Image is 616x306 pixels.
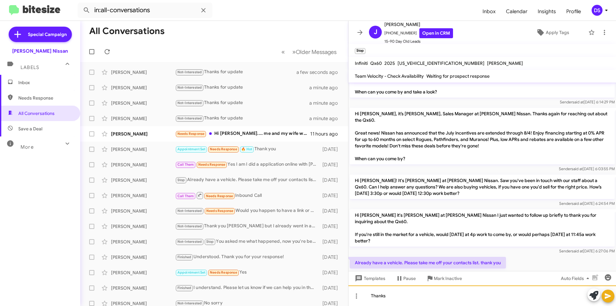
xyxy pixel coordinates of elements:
span: Finished [177,255,192,259]
div: Understood. Thank you for your response! [175,253,319,261]
div: [PERSON_NAME] [111,208,175,214]
span: Special Campaign [28,31,67,38]
a: Inbox [477,2,501,21]
div: [DATE] [319,254,343,260]
span: Appointment Set [177,147,206,151]
div: [PERSON_NAME] [111,223,175,230]
div: [PERSON_NAME] [111,254,175,260]
h1: All Conversations [89,26,165,36]
a: Profile [561,2,586,21]
span: Needs Response [177,132,205,136]
a: Insights [533,2,561,21]
div: [PERSON_NAME] [111,269,175,276]
span: Needs Response [206,194,233,198]
div: [DATE] [319,285,343,291]
span: said at [572,201,583,206]
div: Inbound Call [175,191,319,199]
div: [PERSON_NAME] [111,146,175,153]
div: [DATE] [319,162,343,168]
input: Search [78,3,212,18]
div: [PERSON_NAME] [111,131,175,137]
span: [US_VEHICLE_IDENTIFICATION_NUMBER] [398,60,484,66]
div: DS [592,5,603,16]
small: Stop [355,48,365,54]
span: Needs Response [210,147,237,151]
nav: Page navigation example [278,45,340,58]
span: 🔥 Hot [241,147,252,151]
a: Open in CRM [419,28,453,38]
div: Thanks [348,285,616,306]
button: Previous [278,45,289,58]
div: [PERSON_NAME] [111,177,175,183]
div: Thanks for update [175,68,304,76]
div: [DATE] [319,269,343,276]
span: 2025 [384,60,395,66]
span: Not-Interested [177,301,202,305]
span: said at [571,166,583,171]
div: You asked me what happened, now you're being condescending. I already knew that, your salesman ex... [175,238,319,245]
span: Not-Interested [177,101,202,105]
div: a minute ago [309,84,343,91]
div: Hi [PERSON_NAME].... me and my wife will be there [DATE] 8/10/ 25 in the morning.Sorry for just r... [175,130,310,137]
div: [DATE] [319,146,343,153]
span: Sender [DATE] 6:24:54 PM [559,201,615,206]
button: Auto Fields [556,273,597,284]
span: Needs Response [210,270,237,275]
div: [PERSON_NAME] [111,69,175,75]
div: Yes [175,269,319,276]
div: a minute ago [309,100,343,106]
span: Sender [DATE] 6:03:55 PM [559,166,615,171]
span: Finished [177,286,192,290]
div: Thank you [PERSON_NAME] but I already went in and spoke with [PERSON_NAME] [175,223,319,230]
span: Sender [DATE] 6:14:29 PM [560,100,615,104]
div: [PERSON_NAME] Nissan [12,48,68,54]
span: Call Them [177,162,194,167]
button: DS [586,5,609,16]
div: Thank you [175,145,319,153]
div: [PERSON_NAME] [111,239,175,245]
div: I understand. Please let us know if we can help you in the future. [175,284,319,292]
span: Not-Interested [177,116,202,120]
span: Not-Interested [177,224,202,228]
div: Thanks for update [175,84,309,91]
span: Call Them [177,194,194,198]
a: Special Campaign [9,27,72,42]
span: Apply Tags [546,27,569,38]
span: [PERSON_NAME] [487,60,523,66]
div: [DATE] [319,177,343,183]
div: [PERSON_NAME] [111,115,175,122]
div: [PERSON_NAME] [111,285,175,291]
span: [DATE] 6:33:10 PM [350,270,381,275]
span: Team Velocity - Check Availability [355,73,424,79]
div: a minute ago [309,115,343,122]
span: Not-Interested [177,70,202,74]
span: Not-Interested [177,240,202,244]
span: More [21,144,34,150]
div: [PERSON_NAME] [111,84,175,91]
a: Calendar [501,2,533,21]
div: Thanks for update [175,115,309,122]
span: Needs Response [18,95,73,101]
span: Templates [354,273,385,284]
span: Qx60 [370,60,382,66]
span: Auto Fields [561,273,592,284]
button: Templates [348,273,390,284]
div: 11 hours ago [310,131,343,137]
span: « [281,48,285,56]
div: Yes I am I did a application online with [PERSON_NAME] she never call me back I'll call that numb... [175,161,319,168]
span: Infiniti [355,60,368,66]
span: Pause [403,273,416,284]
p: Hi [PERSON_NAME], it’s [PERSON_NAME], Sales Manager at [PERSON_NAME] Nissan. Thanks again for rea... [350,108,615,164]
span: said at [572,100,584,104]
button: Pause [390,273,421,284]
div: [DATE] [319,239,343,245]
div: Thanks for update [175,99,309,107]
span: Mark Inactive [434,273,462,284]
span: Waiting for prospect response [426,73,490,79]
span: 15-90 Day Old Leads [384,38,453,45]
span: Stop [177,178,185,182]
div: [DATE] [319,208,343,214]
